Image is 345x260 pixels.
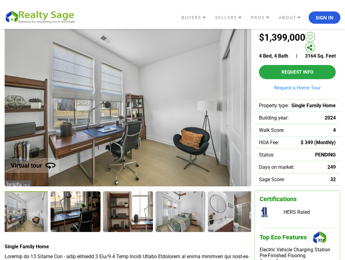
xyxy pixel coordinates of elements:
[214,12,249,23] a: SELLERS
[180,12,214,23] a: BUYERS
[259,127,285,133] span: Walk Score:
[296,53,297,59] span: |
[327,164,336,170] span: 249
[330,177,336,182] span: 32
[259,53,288,59] span: 4 Bed, 4 Bath
[315,152,336,158] span: PENDING
[309,11,340,24] button: Sign In
[305,53,336,59] span: 3164 Sq. Feet
[249,12,277,23] a: PROS
[5,244,251,250] h4: Single Family Home
[301,140,336,145] span: $ 349 (Monthly)
[259,85,336,90] a: Request a Home Tour
[260,196,335,203] h3: Certifications
[291,103,336,108] span: Single Family Home
[260,228,335,247] h3: Top Eco Features
[259,177,285,182] span: Sage Score:
[259,115,289,121] span: Building year:
[333,127,336,133] span: 4
[311,228,328,247] div: 32
[284,209,310,215] span: HERS Rated
[277,12,309,23] a: ABOUT
[259,164,294,170] span: Days on market:
[259,103,289,108] span: Property type:
[259,140,279,145] span: HOA Fee:
[5,9,79,23] img: REALTY SAGE
[325,115,336,121] span: 2024
[259,152,274,158] span: Status:
[259,32,305,51] h2: $1,399,000
[259,65,336,79] button: Request Info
